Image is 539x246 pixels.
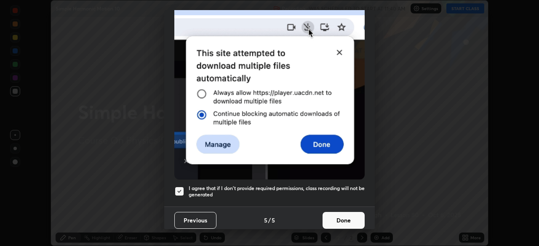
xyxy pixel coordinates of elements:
h5: I agree that if I don't provide required permissions, class recording will not be generated [189,185,365,198]
h4: / [268,216,271,225]
button: Done [323,212,365,229]
button: Previous [174,212,216,229]
h4: 5 [264,216,267,225]
h4: 5 [272,216,275,225]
